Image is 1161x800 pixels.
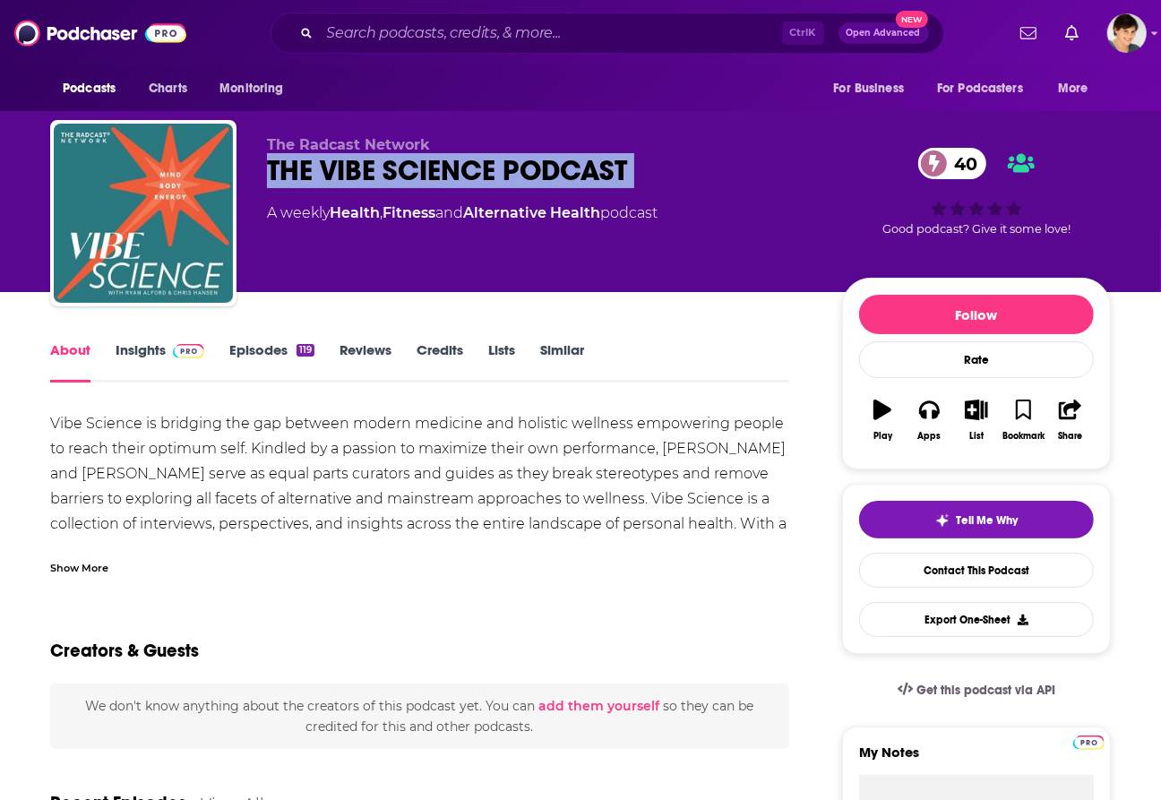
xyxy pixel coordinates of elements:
[50,341,90,383] a: About
[936,148,986,179] span: 40
[1047,388,1094,452] button: Share
[116,341,204,383] a: InsightsPodchaser Pro
[859,553,1094,588] a: Contact This Podcast
[1107,13,1147,53] button: Show profile menu
[320,19,782,47] input: Search podcasts, credits, & more...
[50,411,789,587] div: Vibe Science is bridging the gap between modern medicine and holistic wellness empowering people ...
[1058,431,1082,442] div: Share
[54,124,233,303] img: THE VIBE SCIENCE PODCAST
[330,204,380,221] a: Health
[882,222,1071,236] span: Good podcast? Give it some love!
[1013,18,1044,48] a: Show notifications dropdown
[1107,13,1147,53] img: User Profile
[383,204,435,221] a: Fitness
[953,388,1000,452] button: List
[969,431,984,442] div: List
[935,513,950,528] img: tell me why sparkle
[1058,18,1086,48] a: Show notifications dropdown
[859,744,1094,775] label: My Notes
[463,204,600,221] a: Alternative Health
[219,76,283,101] span: Monitoring
[1073,733,1105,750] a: Pro website
[838,22,929,44] button: Open AdvancedNew
[833,76,904,101] span: For Business
[173,344,204,358] img: Podchaser Pro
[782,22,824,45] span: Ctrl K
[896,11,928,28] span: New
[859,295,1094,334] button: Follow
[847,29,921,38] span: Open Advanced
[859,341,1094,378] div: Rate
[271,13,944,54] div: Search podcasts, credits, & more...
[918,431,942,442] div: Apps
[883,668,1070,712] a: Get this podcast via API
[229,341,314,383] a: Episodes119
[873,431,892,442] div: Play
[1058,76,1088,101] span: More
[207,72,306,106] button: open menu
[435,204,463,221] span: and
[149,76,187,101] span: Charts
[297,344,314,357] div: 119
[937,76,1023,101] span: For Podcasters
[85,698,753,734] span: We don't know anything about the creators of this podcast yet . You can so they can be credited f...
[821,72,926,106] button: open menu
[1107,13,1147,53] span: Logged in as bethwouldknow
[267,202,658,224] div: A weekly podcast
[50,640,199,662] h2: Creators & Guests
[1002,431,1045,442] div: Bookmark
[859,602,1094,637] button: Export One-Sheet
[540,341,584,383] a: Similar
[267,136,430,153] span: The Radcast Network
[925,72,1049,106] button: open menu
[488,341,515,383] a: Lists
[1000,388,1046,452] button: Bookmark
[63,76,116,101] span: Podcasts
[957,513,1019,528] span: Tell Me Why
[916,683,1055,698] span: Get this podcast via API
[1073,735,1105,750] img: Podchaser Pro
[918,148,986,179] a: 40
[859,388,906,452] button: Play
[380,204,383,221] span: ,
[417,341,463,383] a: Credits
[538,699,659,713] button: add them yourself
[842,136,1111,247] div: 40Good podcast? Give it some love!
[14,16,186,50] img: Podchaser - Follow, Share and Rate Podcasts
[859,501,1094,538] button: tell me why sparkleTell Me Why
[340,341,391,383] a: Reviews
[906,388,952,452] button: Apps
[137,72,198,106] a: Charts
[1045,72,1111,106] button: open menu
[50,72,139,106] button: open menu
